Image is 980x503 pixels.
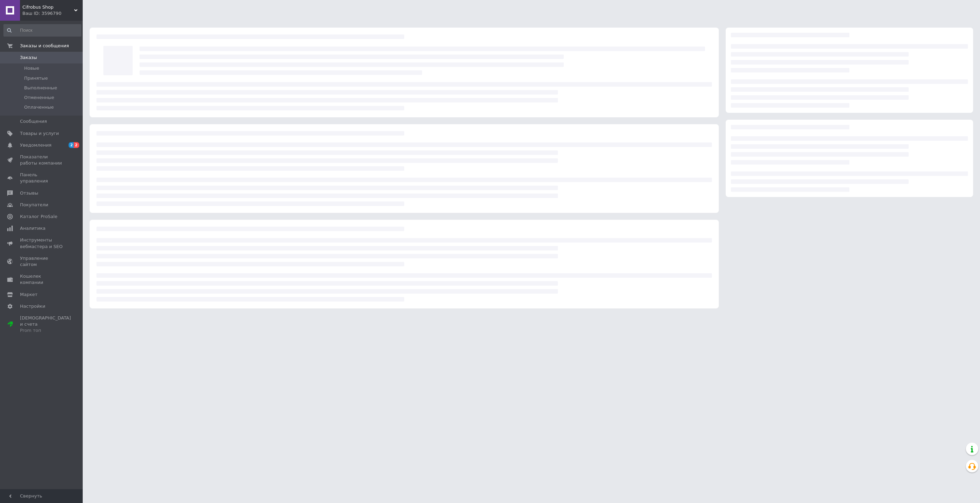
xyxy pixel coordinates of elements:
[20,202,48,208] span: Покупатели
[20,315,71,334] span: [DEMOGRAPHIC_DATA] и счета
[20,214,57,220] span: Каталог ProSale
[24,75,48,81] span: Принятые
[24,85,57,91] span: Выполненные
[20,292,38,298] span: Маркет
[20,327,71,334] div: Prom топ
[20,130,59,137] span: Товары и услуги
[24,65,39,71] span: Новые
[20,118,47,125] span: Сообщения
[24,95,54,101] span: Отмененные
[22,10,83,17] div: Ваш ID: 3596790
[20,55,37,61] span: Заказы
[20,142,51,148] span: Уведомления
[20,255,64,268] span: Управление сайтом
[20,273,64,286] span: Кошелек компании
[20,225,45,231] span: Аналитика
[74,142,79,148] span: 2
[22,4,74,10] span: Cifrobus Shop
[20,172,64,184] span: Панель управления
[20,190,38,196] span: Отзывы
[69,142,74,148] span: 2
[3,24,81,37] input: Поиск
[24,104,54,110] span: Оплаченные
[20,154,64,166] span: Показатели работы компании
[20,237,64,249] span: Инструменты вебмастера и SEO
[20,303,45,309] span: Настройки
[20,43,69,49] span: Заказы и сообщения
